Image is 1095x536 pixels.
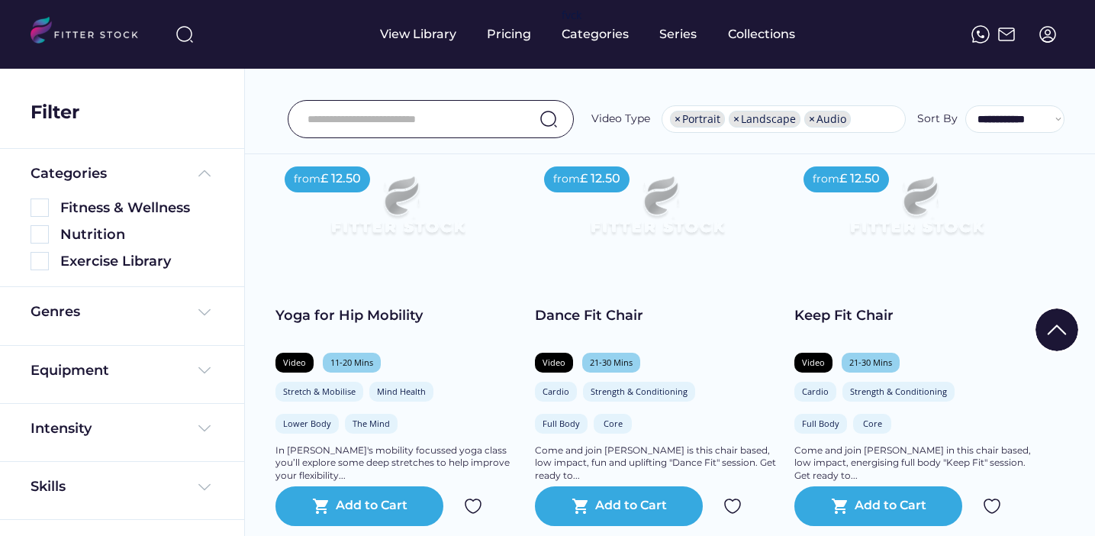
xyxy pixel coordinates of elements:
[559,157,755,267] img: Frame%2079%20%281%29.svg
[283,418,331,429] div: Lower Body
[380,26,456,43] div: View Library
[31,419,92,438] div: Intensity
[849,357,892,368] div: 21-30 Mins
[31,17,151,48] img: LOGO.svg
[591,111,650,127] div: Video Type
[729,111,800,128] li: Landscape
[60,225,214,244] div: Nutrition
[675,114,681,124] span: ×
[733,114,739,124] span: ×
[562,8,581,23] div: fvck
[195,419,214,438] img: Frame%20%284%29.svg
[809,114,815,124] span: ×
[539,110,558,128] img: search-normal.svg
[31,252,49,270] img: Rectangle%205126.svg
[819,157,1014,267] img: Frame%2079%20%281%29.svg
[543,357,565,368] div: Video
[802,357,825,368] div: Video
[275,306,520,325] div: Yoga for Hip Mobility
[723,497,742,515] img: Group%201000002324.svg
[535,306,779,325] div: Dance Fit Chair
[31,477,69,496] div: Skills
[794,444,1039,483] div: Come and join [PERSON_NAME] in this chair based, low impact, energising full body "Keep Fit" sess...
[670,111,725,128] li: Portrait
[31,99,79,125] div: Filter
[300,157,495,267] img: Frame%2079%20%281%29.svg
[813,172,839,187] div: from
[330,357,373,368] div: 11-20 Mins
[802,418,839,429] div: Full Body
[591,386,688,397] div: Strength & Conditioning
[60,252,214,271] div: Exercise Library
[195,303,214,321] img: Frame%20%284%29.svg
[601,418,624,429] div: Core
[31,302,80,321] div: Genres
[535,444,779,483] div: Come and join [PERSON_NAME] is this chair based, low impact, fun and uplifting "Dance Fit" sessio...
[464,497,482,515] img: Group%201000002324.svg
[195,164,214,182] img: Frame%20%285%29.svg
[572,497,590,515] button: shopping_cart
[31,225,49,244] img: Rectangle%205126.svg
[590,357,633,368] div: 21-30 Mins
[31,361,109,380] div: Equipment
[831,497,849,515] button: shopping_cart
[839,170,880,187] div: £ 12.50
[659,26,697,43] div: Series
[543,386,569,397] div: Cardio
[1039,25,1057,44] img: profile-circle.svg
[861,418,884,429] div: Core
[60,199,214,218] div: Fitness & Wellness
[195,478,214,496] img: Frame%20%284%29.svg
[728,26,795,43] div: Collections
[971,25,990,44] img: meteor-icons_whatsapp%20%281%29.svg
[275,444,520,483] div: In [PERSON_NAME]'s mobility focussed yoga class you’ll explore some deep stretches to help improv...
[176,25,194,44] img: search-normal%203.svg
[850,386,947,397] div: Strength & Conditioning
[487,26,531,43] div: Pricing
[336,497,407,515] div: Add to Cart
[595,497,667,515] div: Add to Cart
[997,25,1016,44] img: Frame%2051.svg
[195,361,214,379] img: Frame%20%284%29.svg
[283,386,356,397] div: Stretch & Mobilise
[294,172,320,187] div: from
[353,418,390,429] div: The Mind
[794,306,1039,325] div: Keep Fit Chair
[320,170,361,187] div: £ 12.50
[553,172,580,187] div: from
[312,497,330,515] button: shopping_cart
[804,111,851,128] li: Audio
[855,497,926,515] div: Add to Cart
[1035,308,1078,351] img: Group%201000002322%20%281%29.svg
[31,199,49,217] img: Rectangle%205126.svg
[917,111,958,127] div: Sort By
[802,386,829,397] div: Cardio
[562,26,629,43] div: Categories
[580,170,620,187] div: £ 12.50
[983,497,1001,515] img: Group%201000002324.svg
[283,357,306,368] div: Video
[31,164,107,183] div: Categories
[377,386,426,397] div: Mind Health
